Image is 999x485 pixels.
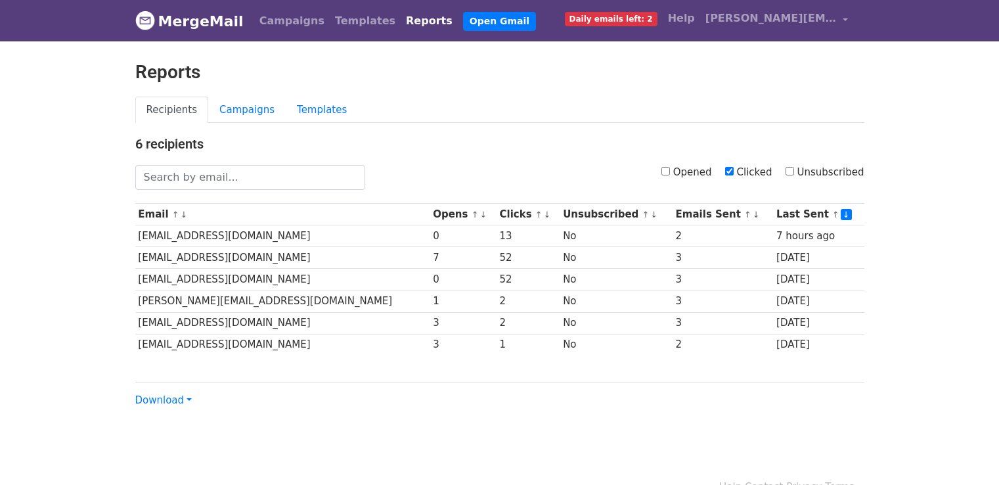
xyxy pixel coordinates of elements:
label: Unsubscribed [786,165,864,180]
td: [DATE] [773,269,864,290]
td: No [560,312,672,334]
a: ↓ [544,210,551,219]
td: 3 [673,312,773,334]
td: 2 [497,290,560,312]
td: 7 [430,247,496,269]
td: [DATE] [773,290,864,312]
td: No [560,269,672,290]
td: 0 [430,269,496,290]
img: MergeMail logo [135,11,155,30]
a: Daily emails left: 2 [560,5,663,32]
a: ↓ [841,209,852,220]
td: 3 [673,247,773,269]
a: [PERSON_NAME][EMAIL_ADDRESS][DOMAIN_NAME] [700,5,854,36]
td: 2 [673,334,773,356]
th: Last Sent [773,204,864,225]
label: Clicked [725,165,772,180]
a: Templates [286,97,358,124]
td: 3 [673,269,773,290]
a: ↑ [472,210,479,219]
td: 52 [497,269,560,290]
td: [EMAIL_ADDRESS][DOMAIN_NAME] [135,269,430,290]
span: [PERSON_NAME][EMAIL_ADDRESS][DOMAIN_NAME] [705,11,837,26]
th: Opens [430,204,496,225]
a: Campaigns [208,97,286,124]
a: Reports [401,8,458,34]
span: Daily emails left: 2 [565,12,657,26]
a: ↓ [479,210,487,219]
td: 3 [430,312,496,334]
th: Email [135,204,430,225]
a: Templates [330,8,401,34]
td: [DATE] [773,334,864,356]
td: [DATE] [773,312,864,334]
input: Opened [661,167,670,175]
a: ↓ [650,210,657,219]
a: Help [663,5,700,32]
td: [EMAIL_ADDRESS][DOMAIN_NAME] [135,312,430,334]
td: [EMAIL_ADDRESS][DOMAIN_NAME] [135,247,430,269]
a: ↓ [181,210,188,219]
td: 0 [430,225,496,247]
td: No [560,334,672,356]
td: 1 [430,290,496,312]
a: Open Gmail [463,12,536,31]
td: [DATE] [773,247,864,269]
td: [EMAIL_ADDRESS][DOMAIN_NAME] [135,334,430,356]
th: Unsubscribed [560,204,672,225]
a: ↑ [172,210,179,219]
td: 2 [497,312,560,334]
a: Download [135,394,192,406]
td: 52 [497,247,560,269]
td: 7 hours ago [773,225,864,247]
a: ↑ [832,210,839,219]
a: ↑ [744,210,751,219]
a: ↑ [535,210,543,219]
input: Unsubscribed [786,167,794,175]
a: Campaigns [254,8,330,34]
td: 3 [673,290,773,312]
a: ↑ [642,210,650,219]
td: 2 [673,225,773,247]
th: Emails Sent [673,204,773,225]
h4: 6 recipients [135,136,864,152]
input: Clicked [725,167,734,175]
input: Search by email... [135,165,365,190]
td: 13 [497,225,560,247]
th: Clicks [497,204,560,225]
td: 1 [497,334,560,356]
a: ↓ [753,210,760,219]
label: Opened [661,165,712,180]
td: No [560,290,672,312]
td: [PERSON_NAME][EMAIL_ADDRESS][DOMAIN_NAME] [135,290,430,312]
td: No [560,247,672,269]
td: No [560,225,672,247]
a: Recipients [135,97,209,124]
a: MergeMail [135,7,244,35]
td: [EMAIL_ADDRESS][DOMAIN_NAME] [135,225,430,247]
h2: Reports [135,61,864,83]
td: 3 [430,334,496,356]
